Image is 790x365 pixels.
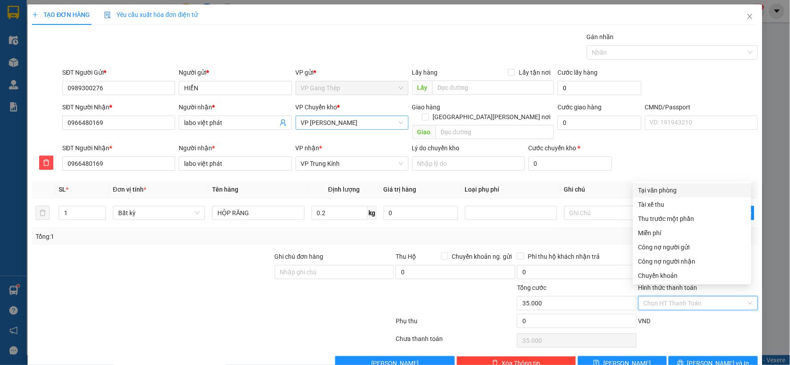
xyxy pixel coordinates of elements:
div: SĐT Người Nhận [62,143,175,153]
div: CMND/Passport [645,102,758,112]
div: Chuyển khoản [638,271,746,281]
div: Miễn phí [638,228,746,238]
div: Công nợ người gửi [638,242,746,252]
span: SL [59,186,66,193]
input: 0 [384,206,458,220]
span: VP Gang Thép [301,81,403,95]
span: Thu Hộ [396,253,416,260]
span: Giao [412,125,436,139]
div: Thu trước một phần [638,214,746,224]
div: Tài xế thu [638,200,746,209]
input: VD: Bàn, Ghế [212,206,304,220]
span: plus [32,12,38,18]
label: Gán nhãn [587,33,614,40]
div: Chưa thanh toán [395,334,516,349]
span: [GEOGRAPHIC_DATA][PERSON_NAME] nơi [429,112,554,122]
span: Định lượng [328,186,360,193]
input: Dọc đường [436,125,554,139]
span: Lấy [412,80,433,95]
label: Cước giao hàng [557,104,602,111]
span: user-add [280,119,287,126]
input: Lý do chuyển kho [412,156,525,171]
label: Hình thức thanh toán [638,284,698,291]
span: VND [638,317,651,325]
div: Cước gửi hàng sẽ được ghi vào công nợ của người nhận [633,254,751,269]
div: Cước gửi hàng sẽ được ghi vào công nợ của người gửi [633,240,751,254]
span: Tổng cước [517,284,546,291]
input: Ghi chú đơn hàng [275,265,394,279]
span: close [746,13,754,20]
span: Yêu cầu xuất hóa đơn điện tử [104,11,198,18]
span: delete [40,159,53,166]
li: 271 - [PERSON_NAME] Tự [PERSON_NAME][GEOGRAPHIC_DATA] - [GEOGRAPHIC_DATA][PERSON_NAME] [83,22,372,44]
span: Giao hàng [412,104,441,111]
div: Công nợ người nhận [638,257,746,266]
img: icon [104,12,111,19]
label: Ghi chú đơn hàng [275,253,324,260]
b: GỬI : VP Gang Thép [11,64,120,79]
span: Bất kỳ [118,206,200,220]
span: VP Yên Bình [301,116,403,129]
img: logo.jpg [11,11,78,56]
input: SĐT người nhận [62,156,175,171]
div: SĐT Người Nhận [62,102,175,112]
span: VP Chuyển kho [296,104,337,111]
button: delete [36,206,50,220]
button: Close [738,4,762,29]
input: Ghi Chú [564,206,656,220]
input: Dọc đường [433,80,554,95]
div: Cước chuyển kho [529,143,613,153]
span: Đơn vị tính [113,186,146,193]
span: TẠO ĐƠN HÀNG [32,11,90,18]
span: Tên hàng [212,186,238,193]
div: Phụ thu [395,316,516,332]
span: Giá trị hàng [384,186,417,193]
span: VP Trung Kính [301,157,403,170]
div: Người nhận [179,102,292,112]
th: Loại phụ phí [461,181,561,198]
span: Lấy hàng [412,69,438,76]
input: Tên người nhận [179,156,292,171]
input: Cước giao hàng [557,116,642,130]
div: VP gửi [296,68,409,77]
th: Ghi chú [561,181,660,198]
div: SĐT Người Gửi [62,68,175,77]
span: VP nhận [296,144,320,152]
div: Người nhận [179,143,292,153]
span: kg [368,206,377,220]
span: Chuyển khoản ng. gửi [448,252,515,261]
span: Lấy tận nơi [515,68,554,77]
button: delete [39,156,53,170]
div: Người gửi [179,68,292,77]
label: Cước lấy hàng [557,69,598,76]
label: Lý do chuyển kho [412,144,460,152]
div: Tổng: 1 [36,232,305,241]
span: Phí thu hộ khách nhận trả [524,252,603,261]
input: Cước lấy hàng [557,81,642,95]
div: Tại văn phòng [638,185,746,195]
